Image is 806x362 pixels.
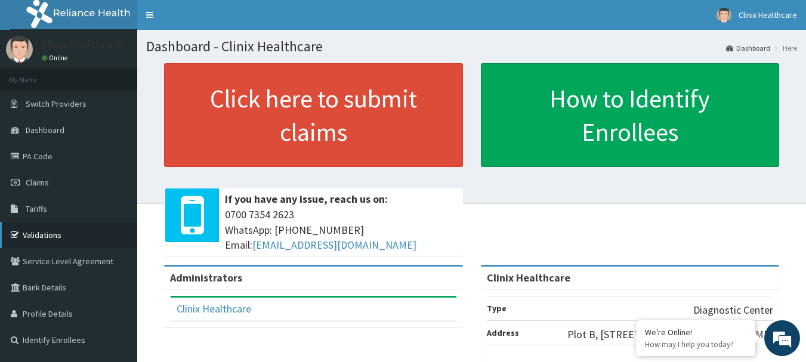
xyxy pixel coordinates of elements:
[693,302,773,318] p: Diagnostic Center
[177,302,251,315] a: Clinix Healthcare
[26,203,47,214] span: Tariffs
[487,303,507,314] b: Type
[22,60,48,89] img: d_794563401_company_1708531726252_794563401
[771,43,797,53] li: Here
[567,327,773,342] p: Plot B, [STREET_ADDRESS][PERSON_NAME]
[26,177,49,188] span: Claims
[225,192,388,206] b: If you have any issue, reach us on:
[196,6,224,35] div: Minimize live chat window
[717,8,731,23] img: User Image
[6,36,33,63] img: User Image
[726,43,770,53] a: Dashboard
[252,238,416,252] a: [EMAIL_ADDRESS][DOMAIN_NAME]
[69,106,165,227] span: We're online!
[42,39,122,49] p: Clinix Healthcare
[164,63,463,167] a: Click here to submit claims
[146,39,797,54] h1: Dashboard - Clinix Healthcare
[62,67,200,82] div: Chat with us now
[645,327,746,338] div: We're Online!
[487,271,570,284] strong: Clinix Healthcare
[487,327,519,338] b: Address
[42,54,70,62] a: Online
[739,10,797,20] span: Clinix Healthcare
[225,207,457,253] span: 0700 7354 2623 WhatsApp: [PHONE_NUMBER] Email:
[26,125,64,135] span: Dashboard
[645,339,746,349] p: How may I help you today?
[481,63,780,167] a: How to Identify Enrollees
[6,238,227,280] textarea: Type your message and hit 'Enter'
[170,271,242,284] b: Administrators
[26,98,87,109] span: Switch Providers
